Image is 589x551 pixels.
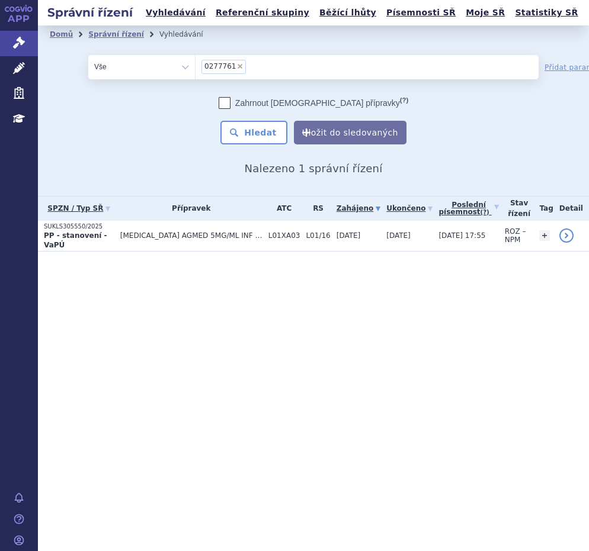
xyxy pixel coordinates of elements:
span: 0277761 [204,62,236,70]
a: Domů [50,30,73,38]
a: Zahájeno [337,200,380,217]
a: Referenční skupiny [212,5,313,21]
span: [DATE] [386,231,411,240]
span: L01XA03 [268,231,300,240]
span: ROZ – NPM [505,227,526,244]
a: Písemnosti SŘ [383,5,459,21]
span: [DATE] [337,231,361,240]
label: Zahrnout [DEMOGRAPHIC_DATA] přípravky [219,97,408,109]
a: Vyhledávání [142,5,209,21]
h2: Správní řízení [38,4,142,21]
button: Uložit do sledovaných [294,121,406,144]
abbr: (?) [400,96,408,104]
th: Stav řízení [499,196,534,221]
button: Hledat [220,121,287,144]
li: Vyhledávání [159,25,219,43]
a: Statistiky SŘ [511,5,581,21]
p: SUKLS305550/2025 [44,223,114,231]
strong: PP - stanovení - VaPÚ [44,231,107,249]
th: Tag [533,196,553,221]
th: RS [300,196,330,221]
a: detail [559,228,574,243]
span: × [236,63,244,70]
span: [MEDICAL_DATA] AGMED 5MG/ML INF CNC SOL 1X20ML [120,231,263,240]
span: [DATE] 17:55 [438,231,485,240]
span: Nalezeno 1 správní řízení [245,162,383,175]
a: Běžící lhůty [316,5,380,21]
a: Moje SŘ [462,5,508,21]
input: 0277761 [248,60,254,72]
th: ATC [263,196,300,221]
a: Ukončeno [386,200,433,217]
abbr: (?) [481,209,489,216]
a: + [539,230,550,241]
a: SPZN / Typ SŘ [44,200,114,217]
th: Přípravek [114,196,263,221]
span: L01/16 [306,231,330,240]
a: Poslednípísemnost(?) [438,196,498,221]
a: Správní řízení [88,30,144,38]
th: Detail [553,196,589,221]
